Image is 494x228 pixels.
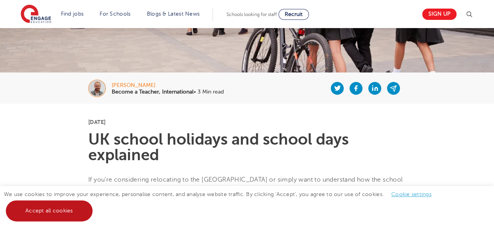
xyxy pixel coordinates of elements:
b: Become a Teacher, International [112,89,194,95]
a: Blogs & Latest News [147,11,200,17]
a: For Schools [100,11,130,17]
span: Schools looking for staff [226,12,277,17]
a: Find jobs [61,11,84,17]
span: If you’re considering relocating to the [GEOGRAPHIC_DATA] or simply want to understand how the sc... [88,176,403,204]
a: Accept all cookies [6,200,93,221]
a: Sign up [422,9,457,20]
a: Cookie settings [391,191,432,197]
h1: UK school holidays and school days explained [88,132,406,163]
p: [DATE] [88,119,406,125]
a: Recruit [278,9,309,20]
p: • 3 Min read [112,89,224,95]
span: We use cookies to improve your experience, personalise content, and analyse website traffic. By c... [4,191,439,214]
img: Engage Education [21,5,51,24]
div: [PERSON_NAME] [112,83,224,88]
span: Recruit [285,11,303,17]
